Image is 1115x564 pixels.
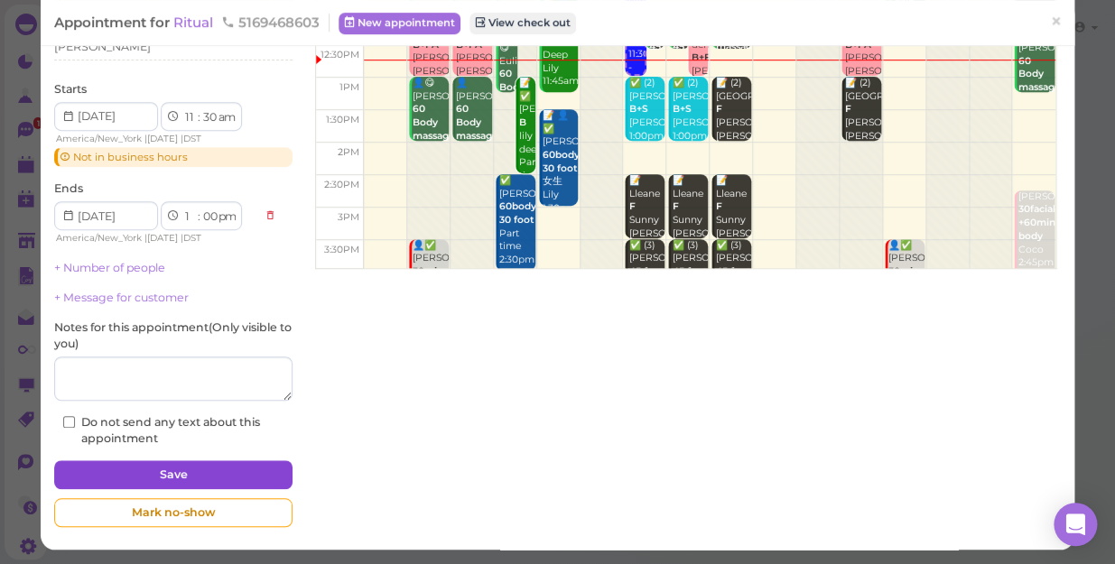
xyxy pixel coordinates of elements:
[412,239,449,398] div: 👤✅ [PERSON_NAME] [PERSON_NAME] 3:30pm - 4:30pm
[499,200,536,226] b: 60body 30 foot
[469,13,576,34] a: View check out
[844,77,881,196] div: 📝 (2) [GEOGRAPHIC_DATA] [PERSON_NAME] [PERSON_NAME]|[PERSON_NAME] 1:00pm - 2:00pm
[672,103,691,115] b: B+S
[844,12,881,131] div: 👤✅ démodé [PERSON_NAME]|[PERSON_NAME]|May|[PERSON_NAME] 12:00pm - 1:00pm
[1017,55,1060,93] b: 60 Body massage
[339,13,460,34] a: New appointment
[671,77,708,170] div: ✅ (2) [PERSON_NAME] [PERSON_NAME]|May 1:00pm - 2:00pm
[519,116,526,128] b: B
[714,239,751,358] div: ✅ (3) [PERSON_NAME] [PERSON_NAME]|May|[PERSON_NAME] 3:30pm - 4:15pm
[672,200,678,212] b: F
[456,103,498,141] b: 60 Body massage
[627,239,664,358] div: ✅ (3) [PERSON_NAME] [PERSON_NAME]|May|[PERSON_NAME] 3:30pm - 4:15pm
[413,265,461,343] b: 30min Scalp treatment |30 foot massage
[54,319,293,352] label: Notes for this appointment ( Only visible to you )
[542,109,579,242] div: 📝 👤✅ [PERSON_NAME] 女生 Lily 1:30pm - 3:00pm
[628,265,671,291] b: 45 foot massage
[183,133,201,144] span: DST
[845,103,851,115] b: F
[56,232,142,244] span: America/New_York
[499,68,542,106] b: 60 Body massage
[54,291,189,304] a: + Message for customer
[627,174,664,293] div: 📝 Lleane Sunny [PERSON_NAME]|May|[PERSON_NAME] 2:30pm - 3:30pm
[54,460,293,489] button: Save
[543,149,580,174] b: 60body 30 foot
[887,239,925,398] div: 👤✅ [PERSON_NAME] [PERSON_NAME] 3:30pm - 4:30pm
[147,232,178,244] span: [DATE]
[326,114,359,125] span: 1:30pm
[714,174,751,293] div: 📝 Lleane Sunny [PERSON_NAME]|May|[PERSON_NAME] 2:30pm - 3:30pm
[338,146,359,158] span: 2pm
[54,39,151,55] div: [PERSON_NAME]
[54,261,165,274] a: + Number of people
[339,81,359,93] span: 1pm
[518,77,535,223] div: 📝 ✅ [PERSON_NAME] lily deep Part time 1:00pm - 2:30pm
[1017,28,1054,147] div: 😋 [PERSON_NAME] Coco 12:15pm - 1:15pm
[628,103,647,115] b: B+S
[54,498,293,527] div: Mark no-show
[456,39,482,51] b: B+FA
[1017,203,1059,241] b: 30facial +60mins body
[498,174,535,293] div: ✅ [PERSON_NAME] Part time 2:30pm - 4:00pm
[714,77,751,196] div: 📝 (2) [GEOGRAPHIC_DATA] [PERSON_NAME] [PERSON_NAME]|[PERSON_NAME] 1:00pm - 2:00pm
[54,230,256,246] div: | |
[455,12,492,131] div: 👤✅ démodé [PERSON_NAME]|[PERSON_NAME]|May|[PERSON_NAME] 12:00pm - 1:00pm
[1050,9,1062,34] span: ×
[54,131,256,147] div: | |
[324,244,359,255] span: 3:30pm
[63,416,75,428] input: Do not send any text about this appointment
[413,39,439,51] b: B+FA
[183,232,201,244] span: DST
[412,77,449,196] div: 👤😋 [PERSON_NAME] [PERSON_NAME] 1:00pm - 2:00pm
[671,174,708,293] div: 📝 Lleane Sunny [PERSON_NAME]|May|[PERSON_NAME] 2:30pm - 3:30pm
[54,180,83,197] label: Ends
[56,133,142,144] span: America/New_York
[845,39,871,51] b: B+FA
[715,200,721,212] b: F
[63,414,283,447] label: Do not send any text about this appointment
[321,49,359,60] span: 12:30pm
[338,211,359,223] span: 3pm
[54,147,293,167] div: Not in business hours
[413,103,455,141] b: 60 Body massage
[173,14,217,31] a: Ritual
[672,265,714,291] b: 45 foot massage
[324,179,359,190] span: 2:30pm
[671,239,708,358] div: ✅ (3) [PERSON_NAME] [PERSON_NAME]|May|[PERSON_NAME] 3:30pm - 4:15pm
[715,265,757,291] b: 45 foot massage
[147,133,178,144] span: [DATE]
[715,103,721,115] b: F
[1039,1,1073,43] a: ×
[455,77,492,196] div: 👤[PERSON_NAME] [PERSON_NAME] 1:00pm - 2:00pm
[627,77,664,170] div: ✅ (2) [PERSON_NAME] [PERSON_NAME]|May 1:00pm - 2:00pm
[888,265,937,343] b: 30min Scalp treatment |30 foot massage
[412,12,449,131] div: 👤✅ démodé [PERSON_NAME]|[PERSON_NAME]|May|[PERSON_NAME] 12:00pm - 1:00pm
[54,81,87,97] label: Starts
[1017,190,1054,297] div: [PERSON_NAME] Coco 2:45pm - 4:15pm
[692,51,718,63] b: B+FA
[1054,503,1097,546] div: Open Intercom Messenger
[221,14,320,31] span: 5169468603
[628,200,635,212] b: F
[54,14,330,32] div: Appointment for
